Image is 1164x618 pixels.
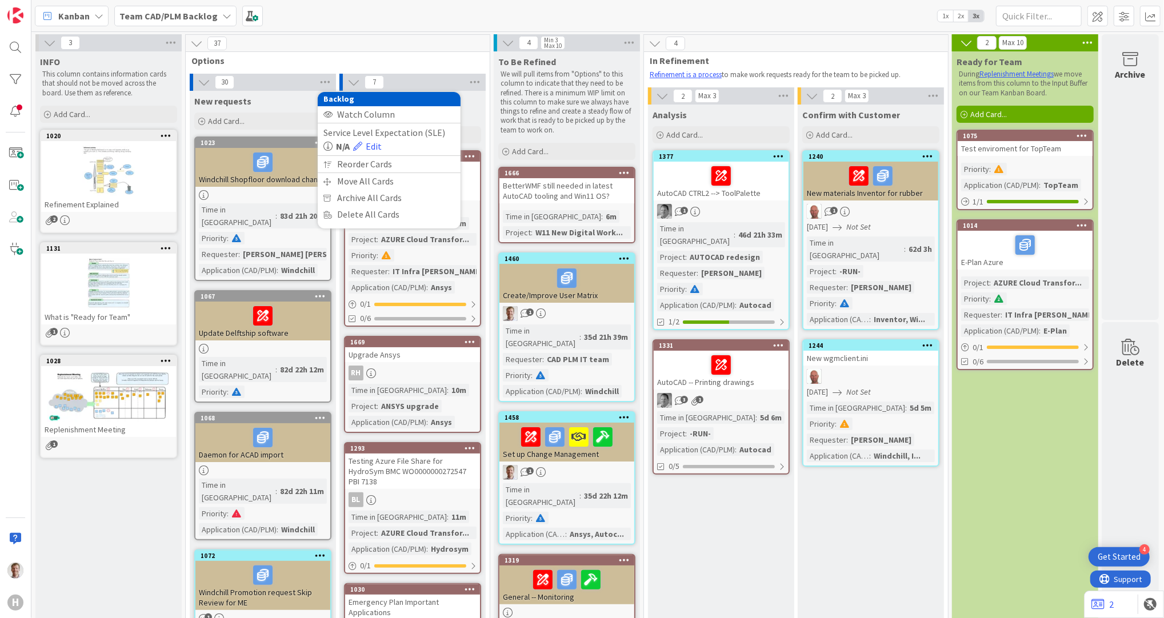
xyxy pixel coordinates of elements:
div: Test enviroment for TopTeam [958,141,1093,156]
div: BO [499,306,634,321]
div: 1014 [958,220,1093,231]
div: Time in [GEOGRAPHIC_DATA] [807,236,904,262]
input: Quick Filter... [996,6,1082,26]
span: : [601,210,603,223]
div: Set up Change Management [499,423,634,462]
div: Project [349,233,377,246]
div: 1458 [505,414,634,422]
div: 11m [449,511,469,523]
div: Time in [GEOGRAPHIC_DATA] [503,483,579,508]
div: Windchill, I... [871,450,923,462]
div: Time in [GEOGRAPHIC_DATA] [503,324,579,350]
div: 1319 [505,556,634,564]
div: IT Infra [PERSON_NAME] [1002,308,1098,321]
div: Replenishment Meeting [41,422,176,437]
span: : [531,369,533,382]
span: : [1001,308,1002,321]
a: 1331AutoCAD -- Printing drawingsAVTime in [GEOGRAPHIC_DATA]:5d 6mProject:-RUN-Application (CAD/PL... [653,339,790,475]
div: New materials Inventor for rubber [803,162,938,200]
div: 1331 [659,342,789,350]
div: [PERSON_NAME] [848,281,914,294]
div: AZURE Cloud Transfor... [378,233,472,246]
span: : [1039,324,1041,337]
div: 6m [603,210,619,223]
span: 3 [681,396,688,403]
div: 1131What is "Ready for Team" [41,243,176,324]
span: : [579,489,581,502]
img: BO [503,306,518,321]
div: 1028 [41,356,176,366]
div: Time in [GEOGRAPHIC_DATA] [199,203,275,228]
div: Application (CAD/PLM) [349,416,426,428]
span: : [377,527,378,539]
div: Ansys [428,281,455,294]
span: : [869,450,871,462]
div: Autocad [737,443,774,456]
div: 1240 [809,153,938,160]
div: Time in [GEOGRAPHIC_DATA] [503,210,601,223]
div: 1458Set up Change Management [499,412,634,462]
div: 1331 [654,340,789,351]
span: : [447,384,449,396]
span: : [447,511,449,523]
div: 1293 [345,443,480,454]
div: Project [657,251,685,263]
div: Priority [961,163,989,175]
span: : [989,163,991,175]
div: Hydrosym [428,543,471,555]
span: : [989,292,991,305]
div: 1/1 [958,195,1093,209]
span: : [377,249,378,262]
div: Windchill [278,264,318,276]
div: Project [807,265,835,278]
img: AV [657,204,672,219]
a: 1023Windchill Shopfloor download changeTime in [GEOGRAPHIC_DATA]:83d 21h 20mPriority:Requester:[P... [194,137,331,281]
div: 83d 21h 20m [277,210,327,222]
div: 0/1 [958,340,1093,355]
div: 1020 [46,132,176,140]
div: [PERSON_NAME] [PERSON_NAME] [240,248,369,260]
span: : [542,353,544,366]
span: Add Card... [970,109,1007,119]
div: 1028Replenishment Meeting [41,356,176,437]
div: 1067Update Delftship software [195,291,330,340]
span: 0/6 [360,312,371,324]
span: : [904,243,906,255]
a: 1458Set up Change ManagementBOTime in [GEOGRAPHIC_DATA]:35d 22h 12mPriority:Application (CAD/PLM)... [498,411,635,545]
div: 1072 [195,551,330,561]
span: : [227,507,229,520]
span: : [685,251,687,263]
div: 1075 [963,132,1093,140]
span: 1 [681,207,688,214]
div: BL [349,492,363,507]
div: 1669 [350,338,480,346]
div: 1131 [46,244,176,252]
div: BO [499,465,634,480]
div: What is "Ready for Team" [41,310,176,324]
div: Priority [503,369,531,382]
div: Project [657,427,685,440]
div: Time in [GEOGRAPHIC_DATA] [199,357,275,382]
div: 1028 [46,357,176,365]
div: E-Plan Azure [958,231,1093,270]
div: W11 New Digital Work... [533,226,626,239]
div: 1319General -- Monitoring [499,555,634,604]
b: N/A [336,139,350,153]
span: 0/6 [973,356,983,368]
div: 1072Windchill Promotion request Skip Review for ME [195,551,330,610]
a: Replenishment Meetings [979,69,1054,79]
div: Windchill [278,523,318,536]
div: Time in [GEOGRAPHIC_DATA] [657,411,755,424]
span: : [835,297,837,310]
div: 35d 22h 12m [581,489,631,502]
div: Application (CAD/PLM) [657,443,735,456]
img: RK [807,204,822,219]
div: Application (CAD/PLM) [349,281,426,294]
div: RH [349,366,363,380]
div: Reorder Cards [318,156,461,172]
div: 1075 [958,131,1093,141]
span: [DATE] [807,386,828,398]
div: E-Plan [1041,324,1070,337]
div: Application (CAD/PLM) [199,264,277,276]
div: Autocad [737,299,774,311]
